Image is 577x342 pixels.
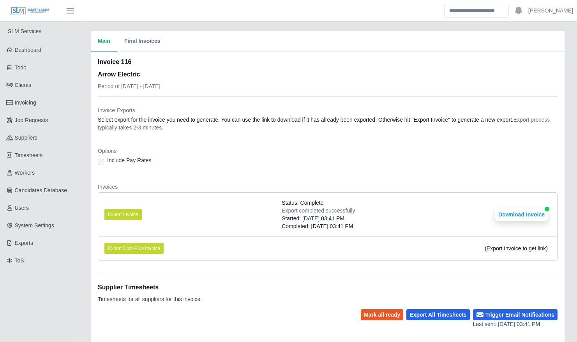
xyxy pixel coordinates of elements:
[15,205,29,211] span: Users
[282,207,355,214] div: Export completed successfully
[15,117,48,123] span: Job Requests
[495,208,548,221] button: Download Invoice
[91,31,117,52] button: Main
[15,187,67,193] span: Candidates Database
[15,240,33,246] span: Exports
[282,199,323,207] span: Status: Complete
[495,211,548,218] a: Download Invoice
[98,295,202,303] p: Timesheets for all suppliers for this invoice.
[15,222,54,229] span: System Settings
[444,4,509,18] input: Search
[15,257,24,264] span: ToS
[107,156,152,164] label: Include Pay Rates
[98,283,202,292] h1: Supplier Timesheets
[104,243,164,254] button: Export Cost-Plus Invoice
[98,70,161,79] h3: Arrow Electric
[98,147,558,155] dt: Options
[361,309,403,320] button: Mark all ready
[98,106,558,114] dt: Invoice Exports
[15,170,35,176] span: Workers
[473,320,558,328] div: Last sent: [DATE] 03:41 PM
[104,209,142,220] button: Export Invoice
[11,7,50,15] img: SLM Logo
[282,222,355,230] div: Completed: [DATE] 03:41 PM
[473,309,558,320] button: Trigger Email Notifications
[15,82,32,88] span: Clients
[528,7,573,15] a: [PERSON_NAME]
[282,214,355,222] div: Started: [DATE] 03:41 PM
[406,309,469,320] button: Export All Timesheets
[117,31,168,52] button: Final Invoices
[485,245,548,252] span: (Export Invoice to get link)
[98,116,558,131] dd: Select export for the invoice you need to generate. You can use the link to download if it has al...
[98,183,558,191] dt: Invoices
[8,28,41,34] span: SLM Services
[15,135,37,141] span: Suppliers
[98,57,161,67] h2: Invoice 116
[15,47,42,53] span: Dashboard
[15,152,43,158] span: Timesheets
[98,82,161,90] p: Period of [DATE] - [DATE]
[15,64,26,71] span: Todo
[15,99,36,106] span: Invoicing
